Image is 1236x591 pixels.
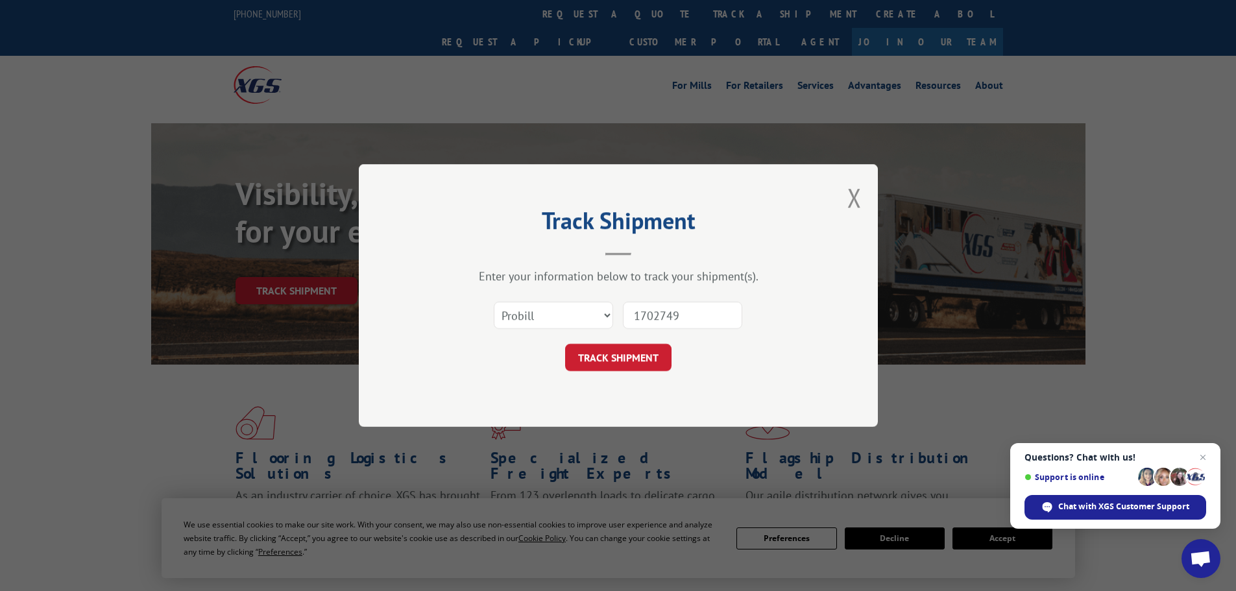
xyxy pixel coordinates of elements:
[1024,452,1206,463] span: Questions? Chat with us!
[424,269,813,283] div: Enter your information below to track your shipment(s).
[847,180,862,215] button: Close modal
[623,302,742,329] input: Number(s)
[565,344,672,371] button: TRACK SHIPMENT
[1024,495,1206,520] span: Chat with XGS Customer Support
[424,211,813,236] h2: Track Shipment
[1024,472,1133,482] span: Support is online
[1181,539,1220,578] a: Open chat
[1058,501,1189,513] span: Chat with XGS Customer Support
